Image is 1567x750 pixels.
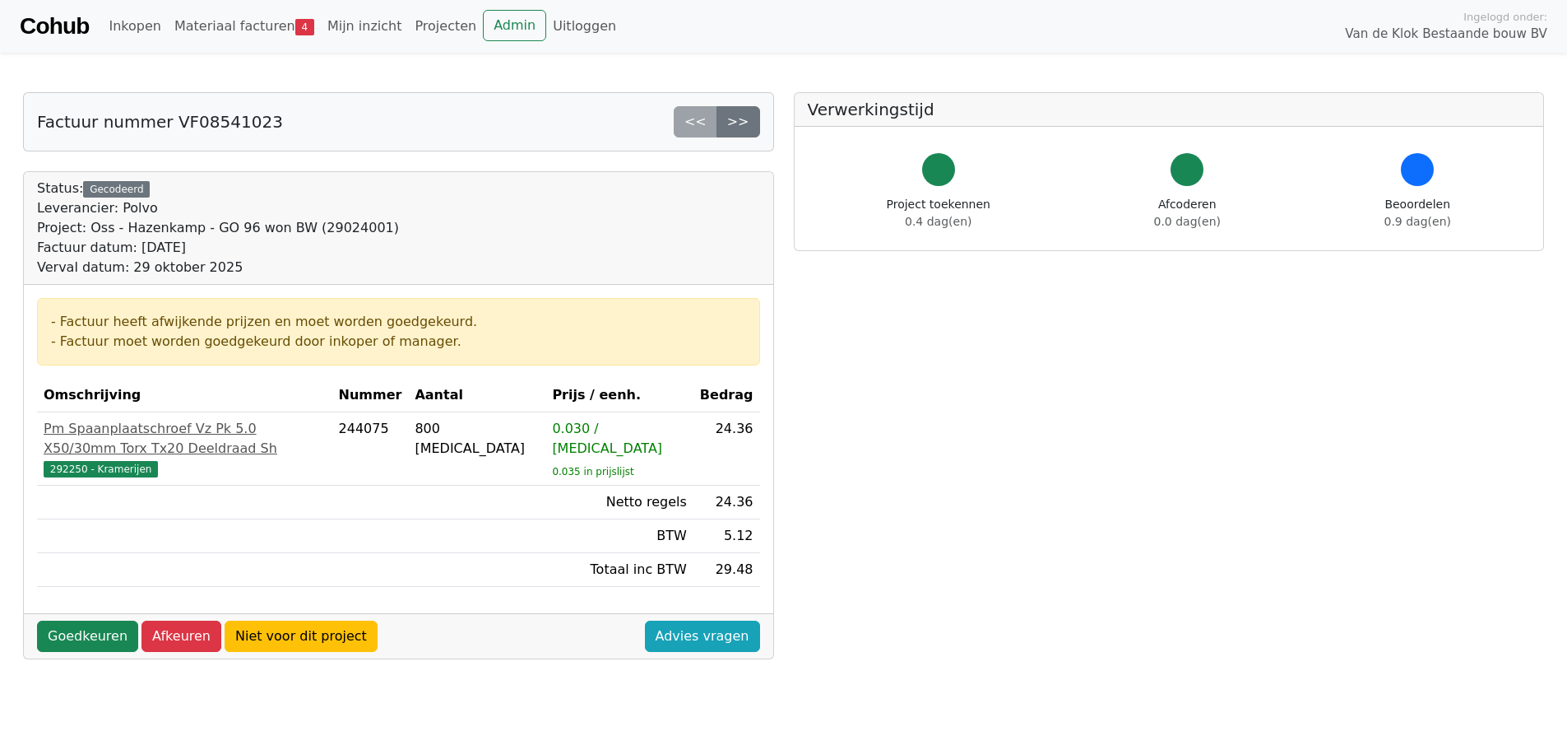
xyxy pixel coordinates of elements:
[37,621,138,652] a: Goedkeuren
[37,179,399,277] div: Status:
[1345,25,1547,44] span: Van de Klok Bestaande bouw BV
[716,106,760,137] a: >>
[545,379,693,412] th: Prijs / eenh.
[20,7,89,46] a: Cohub
[1463,9,1547,25] span: Ingelogd onder:
[693,412,760,486] td: 24.36
[37,379,332,412] th: Omschrijving
[693,553,760,587] td: 29.48
[1384,215,1451,228] span: 0.9 dag(en)
[546,10,623,43] a: Uitloggen
[887,196,990,231] div: Project toekennen
[51,332,746,352] div: - Factuur moet worden goedgekeurd door inkoper of manager.
[44,419,326,459] div: Pm Spaanplaatschroef Vz Pk 5.0 X50/30mm Torx Tx20 Deeldraad Sh
[483,10,546,41] a: Admin
[332,412,409,486] td: 244075
[545,486,693,519] td: Netto regels
[83,181,150,198] div: Gecodeerd
[37,112,283,132] h5: Factuur nummer VF08541023
[408,10,483,43] a: Projecten
[645,621,760,652] a: Advies vragen
[44,419,326,478] a: Pm Spaanplaatschroef Vz Pk 5.0 X50/30mm Torx Tx20 Deeldraad Sh292250 - Kramerijen
[37,238,399,258] div: Factuur datum: [DATE]
[168,10,321,43] a: Materiaal facturen4
[693,519,760,553] td: 5.12
[102,10,167,43] a: Inkopen
[321,10,409,43] a: Mijn inzicht
[44,461,158,477] span: 292250 - Kramerijen
[141,621,221,652] a: Afkeuren
[1384,196,1451,231] div: Beoordelen
[415,419,539,459] div: 800 [MEDICAL_DATA]
[37,218,399,238] div: Project: Oss - Hazenkamp - GO 96 won BW (29024001)
[37,198,399,218] div: Leverancier: Polvo
[552,466,633,477] sub: 0.035 in prijslijst
[408,379,545,412] th: Aantal
[225,621,378,652] a: Niet voor dit project
[332,379,409,412] th: Nummer
[545,519,693,553] td: BTW
[545,553,693,587] td: Totaal inc BTW
[1154,196,1221,231] div: Afcoderen
[552,419,686,459] div: 0.030 / [MEDICAL_DATA]
[905,215,971,228] span: 0.4 dag(en)
[808,100,1531,119] h5: Verwerkingstijd
[295,19,314,35] span: 4
[51,312,746,332] div: - Factuur heeft afwijkende prijzen en moet worden goedgekeurd.
[1154,215,1221,228] span: 0.0 dag(en)
[37,258,399,277] div: Verval datum: 29 oktober 2025
[693,486,760,519] td: 24.36
[693,379,760,412] th: Bedrag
